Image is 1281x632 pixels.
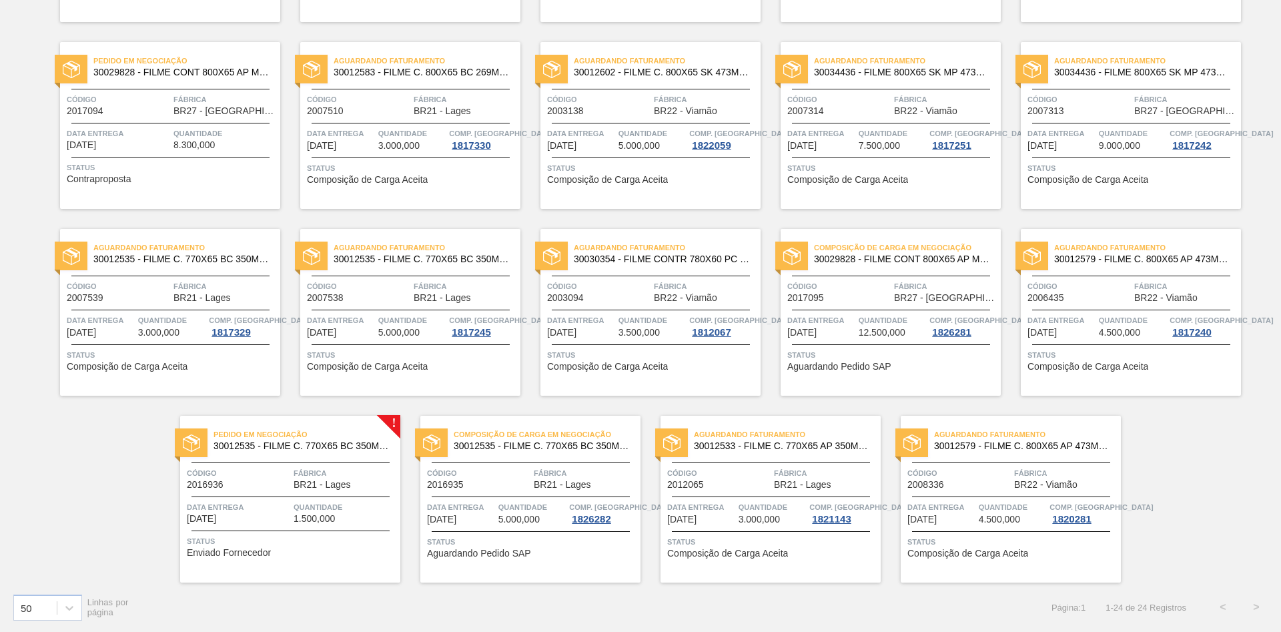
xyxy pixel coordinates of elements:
span: 30012533 - FILME C. 770X65 AP 350ML C12 429 [694,441,870,451]
span: 2017095 [787,293,824,303]
span: 2007538 [307,293,344,303]
span: Página : 1 [1051,603,1086,613]
span: 30012535 - FILME C. 770X65 BC 350ML C12 429 [334,254,510,264]
span: 15/09/2025 [787,141,817,151]
span: BR22 - Viamão [1134,293,1198,303]
span: 2017094 [67,106,103,116]
span: 3.000,000 [138,328,179,338]
span: Composição de Carga Aceita [67,362,187,372]
span: Data entrega [547,127,615,140]
img: status [543,248,560,265]
span: 30034436 - FILME 800X65 SK MP 473ML C12 [814,67,990,77]
img: status [1023,61,1041,78]
div: 1826282 [569,514,613,525]
span: Aguardando Faturamento [1054,241,1241,254]
span: BR21 - Lages [414,293,471,303]
span: Status [307,348,517,362]
span: Data entrega [67,127,170,140]
span: 24/09/2025 [547,328,576,338]
span: Status [907,535,1118,549]
a: Comp. [GEOGRAPHIC_DATA]1817242 [1170,127,1238,151]
a: statusAguardando Faturamento30012535 - FILME C. 770X65 BC 350ML C12 429Código2007539FábricaBR21 -... [40,229,280,396]
span: Código [307,93,410,106]
span: Código [1027,93,1131,106]
span: Código [547,280,651,293]
img: status [783,248,801,265]
span: Fábrica [534,466,637,480]
span: 9.000,000 [1099,141,1140,151]
span: 01/10/2025 [1027,328,1057,338]
a: statusAguardando Faturamento30012602 - FILME C. 800X65 SK 473ML C12 429Código2003138FábricaBR22 -... [520,42,761,209]
span: 30029828 - FILME CONT 800X65 AP MP 473 C12 429 [93,67,270,77]
span: Quantidade [1099,127,1167,140]
span: Composição de Carga em Negociação [454,428,640,441]
span: 30012602 - FILME C. 800X65 SK 473ML C12 429 [574,67,750,77]
span: Aguardando Faturamento [334,54,520,67]
a: Comp. [GEOGRAPHIC_DATA]1821143 [809,501,877,525]
span: 2012065 [667,480,704,490]
span: Data entrega [307,314,375,327]
div: 1817240 [1170,327,1214,338]
span: Código [427,466,530,480]
span: Data entrega [787,314,855,327]
span: Status [187,535,397,548]
span: Composição de Carga em Negociação [814,241,1001,254]
a: Comp. [GEOGRAPHIC_DATA]1822059 [689,127,757,151]
a: statusAguardando Faturamento30030354 - FILME CONTR 780X60 PC LT350 NIV24Código2003094FábricaBR22 ... [520,229,761,396]
img: status [303,248,320,265]
span: Código [547,93,651,106]
span: Comp. Carga [689,314,793,327]
span: 30030354 - FILME CONTR 780X60 PC LT350 NIV24 [574,254,750,264]
span: Quantidade [618,127,687,140]
span: Comp. Carga [809,501,913,514]
span: Comp. Carga [1170,314,1273,327]
span: Código [787,280,891,293]
span: Quantidade [378,314,446,327]
div: 1826281 [929,327,973,338]
span: 15/09/2025 [1027,141,1057,151]
span: Quantidade [378,127,446,140]
img: status [63,61,80,78]
span: Status [1027,348,1238,362]
span: Composição de Carga Aceita [1027,362,1148,372]
span: 2007314 [787,106,824,116]
span: 13/09/2025 [307,141,336,151]
span: Fábrica [414,93,517,106]
a: statusAguardando Faturamento30012535 - FILME C. 770X65 BC 350ML C12 429Código2007538FábricaBR21 -... [280,229,520,396]
span: Fábrica [654,93,757,106]
span: Data entrega [187,501,290,514]
span: Comp. Carga [929,314,1033,327]
span: Aguardando Faturamento [694,428,881,441]
span: 3.500,000 [618,328,660,338]
span: Composição de Carga Aceita [307,362,428,372]
a: Comp. [GEOGRAPHIC_DATA]1817330 [449,127,517,151]
span: 12.500,000 [859,328,905,338]
span: Aguardando Faturamento [574,241,761,254]
a: statusAguardando Faturamento30012579 - FILME C. 800X65 AP 473ML C12 429Código2006435FábricaBR22 -... [1001,229,1241,396]
img: status [543,61,560,78]
a: Comp. [GEOGRAPHIC_DATA]1817245 [449,314,517,338]
span: Comp. Carga [1170,127,1273,140]
span: 30012579 - FILME C. 800X65 AP 473ML C12 429 [934,441,1110,451]
span: BR27 - Nova Minas [1134,106,1238,116]
span: 12/09/2025 [67,140,96,150]
span: 5.000,000 [378,328,420,338]
span: Data entrega [1027,314,1096,327]
span: Composição de Carga Aceita [787,175,908,185]
span: Comp. Carga [689,127,793,140]
span: Código [307,280,410,293]
span: Quantidade [859,314,927,327]
div: 1817329 [209,327,253,338]
span: Aguardando Faturamento [934,428,1121,441]
span: Contraproposta [67,174,131,184]
span: BR21 - Lages [534,480,591,490]
span: 30012535 - FILME C. 770X65 BC 350ML C12 429 [213,441,390,451]
span: Fábrica [774,466,877,480]
span: Quantidade [294,501,397,514]
span: Código [787,93,891,106]
span: Aguardando Faturamento [93,241,280,254]
span: BR22 - Viamão [654,293,717,303]
span: Status [67,348,277,362]
a: Comp. [GEOGRAPHIC_DATA]1826282 [569,501,637,525]
span: Código [67,93,170,106]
